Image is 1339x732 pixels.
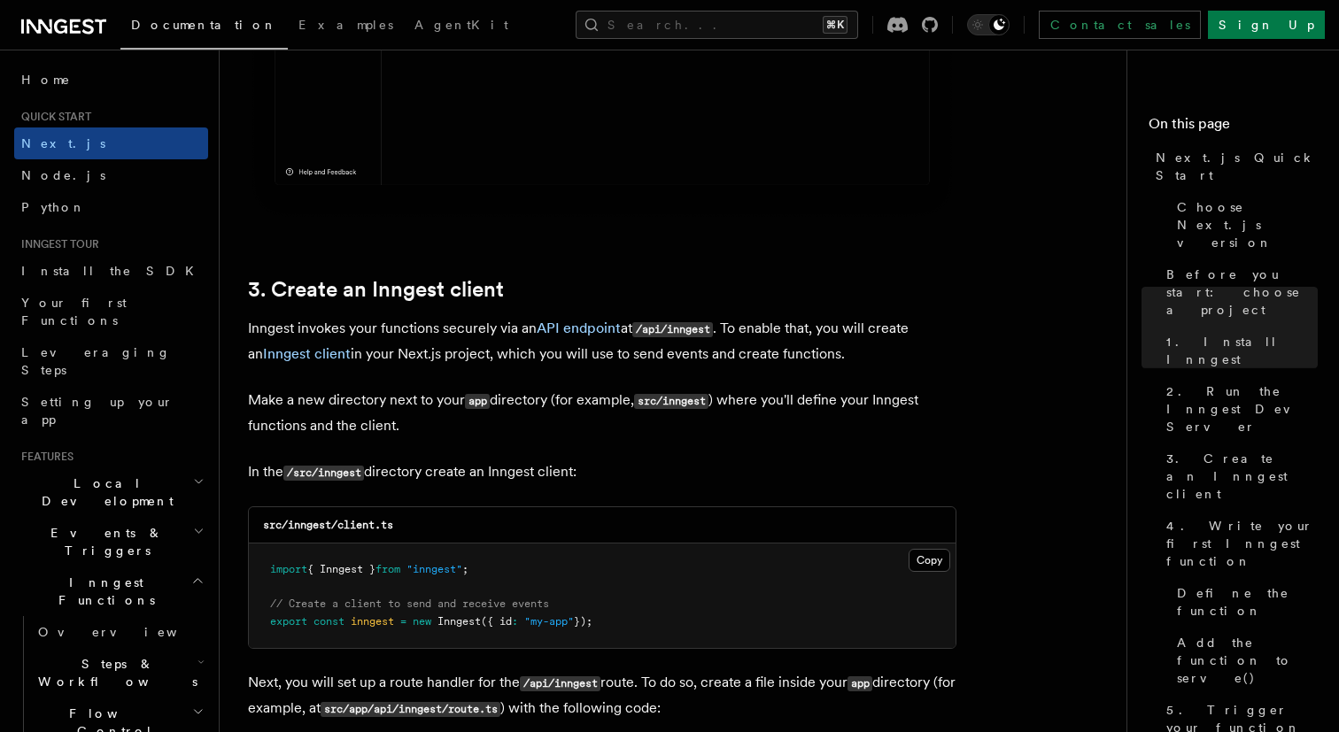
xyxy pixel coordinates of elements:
[520,676,600,691] code: /api/inngest
[21,71,71,89] span: Home
[537,320,621,336] a: API endpoint
[1159,510,1318,577] a: 4. Write your first Inngest function
[283,466,364,481] code: /src/inngest
[1156,149,1318,184] span: Next.js Quick Start
[14,287,208,336] a: Your first Functions
[437,615,481,628] span: Inngest
[1177,198,1318,251] span: Choose Next.js version
[576,11,858,39] button: Search...⌘K
[1166,266,1318,319] span: Before you start: choose a project
[512,615,518,628] span: :
[1159,326,1318,375] a: 1. Install Inngest
[848,676,872,691] code: app
[31,648,208,697] button: Steps & Workflows
[1149,113,1318,142] h4: On this page
[1149,142,1318,191] a: Next.js Quick Start
[21,395,174,427] span: Setting up your app
[1177,584,1318,620] span: Define the function
[14,255,208,287] a: Install the SDK
[248,670,956,721] p: Next, you will set up a route handler for the route. To do so, create a file inside your director...
[14,574,191,609] span: Inngest Functions
[248,388,956,438] p: Make a new directory next to your directory (for example, ) where you'll define your Inngest func...
[14,517,208,566] button: Events & Triggers
[462,563,468,575] span: ;
[14,237,99,251] span: Inngest tour
[31,616,208,648] a: Overview
[413,615,431,628] span: new
[21,296,127,327] span: Your first Functions
[248,316,956,366] p: Inngest invokes your functions securely via an at . To enable that, you will create an in your Ne...
[307,563,375,575] span: { Inngest }
[14,127,208,159] a: Next.js
[21,345,171,377] span: Leveraging Steps
[909,549,950,572] button: Copy
[14,159,208,191] a: Node.js
[131,18,277,32] span: Documentation
[574,615,592,628] span: });
[632,322,713,337] code: /api/inngest
[351,615,394,628] span: inngest
[400,615,406,628] span: =
[414,18,508,32] span: AgentKit
[21,136,105,150] span: Next.js
[288,5,404,48] a: Examples
[823,16,848,34] kbd: ⌘K
[313,615,344,628] span: const
[321,702,500,717] code: src/app/api/inngest/route.ts
[481,615,512,628] span: ({ id
[263,519,393,531] code: src/inngest/client.ts
[1208,11,1325,39] a: Sign Up
[967,14,1010,35] button: Toggle dark mode
[14,386,208,435] a: Setting up your app
[375,563,400,575] span: from
[14,450,74,464] span: Features
[14,474,193,510] span: Local Development
[120,5,288,50] a: Documentation
[248,459,956,485] p: In the directory create an Inngest client:
[270,615,307,628] span: export
[1170,627,1318,694] a: Add the function to serve()
[1039,11,1201,39] a: Contact sales
[270,563,307,575] span: import
[21,200,86,214] span: Python
[14,110,91,124] span: Quick start
[524,615,574,628] span: "my-app"
[270,597,549,610] span: // Create a client to send and receive events
[1159,375,1318,443] a: 2. Run the Inngest Dev Server
[1166,382,1318,435] span: 2. Run the Inngest Dev Server
[263,345,351,362] a: Inngest client
[465,394,490,409] code: app
[1166,450,1318,503] span: 3. Create an Inngest client
[21,168,105,182] span: Node.js
[404,5,519,48] a: AgentKit
[1170,191,1318,258] a: Choose Next.js version
[14,191,208,223] a: Python
[21,264,205,278] span: Install the SDK
[14,467,208,517] button: Local Development
[1166,517,1318,570] span: 4. Write your first Inngest function
[406,563,462,575] span: "inngest"
[14,336,208,386] a: Leveraging Steps
[14,566,208,616] button: Inngest Functions
[634,394,708,409] code: src/inngest
[14,524,193,559] span: Events & Triggers
[1159,258,1318,326] a: Before you start: choose a project
[298,18,393,32] span: Examples
[1170,577,1318,627] a: Define the function
[14,64,208,96] a: Home
[248,277,504,302] a: 3. Create an Inngest client
[1177,634,1318,687] span: Add the function to serve()
[38,625,221,639] span: Overview
[1166,333,1318,368] span: 1. Install Inngest
[31,655,197,690] span: Steps & Workflows
[1159,443,1318,510] a: 3. Create an Inngest client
